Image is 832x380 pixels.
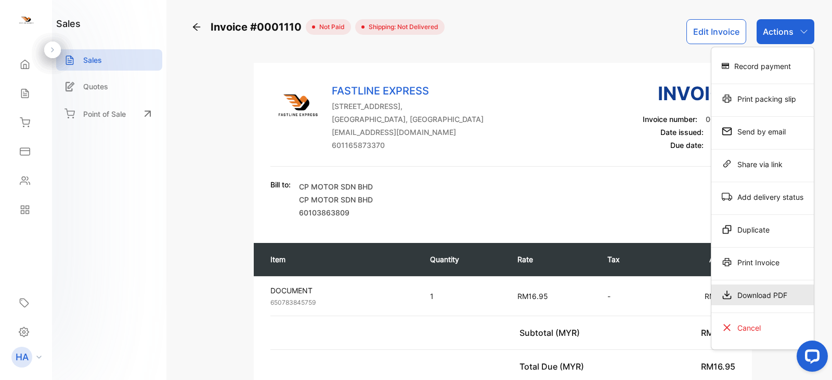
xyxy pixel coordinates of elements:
[643,79,735,107] h3: Invoice
[711,186,814,207] div: Add delivery status
[83,81,108,92] p: Quotes
[56,102,162,125] a: Point of Sale
[365,22,438,32] span: Shipping: Not Delivered
[711,317,814,338] div: Cancel
[56,17,81,31] h1: sales
[711,56,814,76] div: Record payment
[332,140,484,151] p: 601165873370
[299,181,373,192] p: CP MOTOR SDN BHD
[757,19,814,44] button: Actions
[705,292,735,301] span: RM16.95
[299,207,373,218] p: 60103863809
[711,154,814,174] div: Share via link
[270,298,411,307] p: 650783845759
[711,252,814,273] div: Print Invoice
[763,25,794,38] p: Actions
[16,350,29,364] p: HA
[711,121,814,142] div: Send by email
[270,285,411,296] p: DOCUMENT
[517,254,587,265] p: Rate
[83,55,102,65] p: Sales
[315,22,345,32] span: not paid
[332,101,484,112] p: [STREET_ADDRESS],
[56,49,162,71] a: Sales
[643,115,697,124] span: Invoice number:
[711,219,814,240] div: Duplicate
[519,327,584,339] p: Subtotal (MYR)
[270,254,409,265] p: Item
[332,114,484,125] p: [GEOGRAPHIC_DATA], [GEOGRAPHIC_DATA]
[56,76,162,97] a: Quotes
[686,19,746,44] button: Edit Invoice
[706,115,735,124] span: 0001110
[332,83,484,99] p: FASTLINE EXPRESS
[711,284,814,305] div: Download PDF
[701,361,735,372] span: RM16.95
[430,291,497,302] p: 1
[332,127,484,138] p: [EMAIL_ADDRESS][DOMAIN_NAME]
[607,254,645,265] p: Tax
[299,194,373,205] p: CP MOTOR SDN BHD
[83,108,126,119] p: Point of Sale
[670,141,704,150] span: Due date:
[660,128,704,137] span: Date issued:
[270,83,322,135] img: Company Logo
[519,360,588,373] p: Total Due (MYR)
[18,13,34,29] img: logo
[711,88,814,109] div: Print packing slip
[788,336,832,380] iframe: LiveChat chat widget
[665,254,735,265] p: Amount
[270,179,291,190] p: Bill to:
[430,254,497,265] p: Quantity
[701,328,735,338] span: RM16.95
[211,19,306,35] span: Invoice #0001110
[517,292,548,301] span: RM16.95
[607,291,645,302] p: -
